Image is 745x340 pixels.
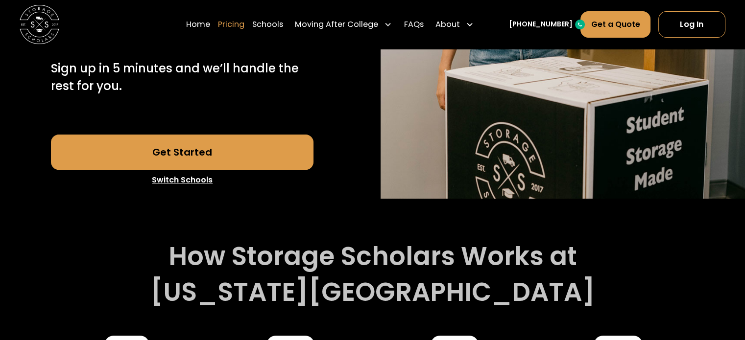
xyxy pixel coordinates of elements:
a: FAQs [404,11,423,38]
a: [PHONE_NUMBER] [509,20,573,30]
div: Moving After College [295,19,378,30]
a: Log In [658,11,725,38]
h2: [US_STATE][GEOGRAPHIC_DATA] [150,276,595,307]
a: Pricing [218,11,244,38]
a: Switch Schools [51,170,313,190]
h1: students. [51,20,180,50]
a: Schools [252,11,283,38]
p: Sign up in 5 minutes and we’ll handle the rest for you. [51,60,313,95]
div: About [435,19,460,30]
div: Moving After College [291,11,396,38]
div: About [432,11,478,38]
img: Storage Scholars main logo [20,5,59,45]
a: Get a Quote [580,11,650,38]
a: Get Started [51,135,313,170]
h2: How Storage Scholars Works at [168,241,577,272]
a: Home [186,11,210,38]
